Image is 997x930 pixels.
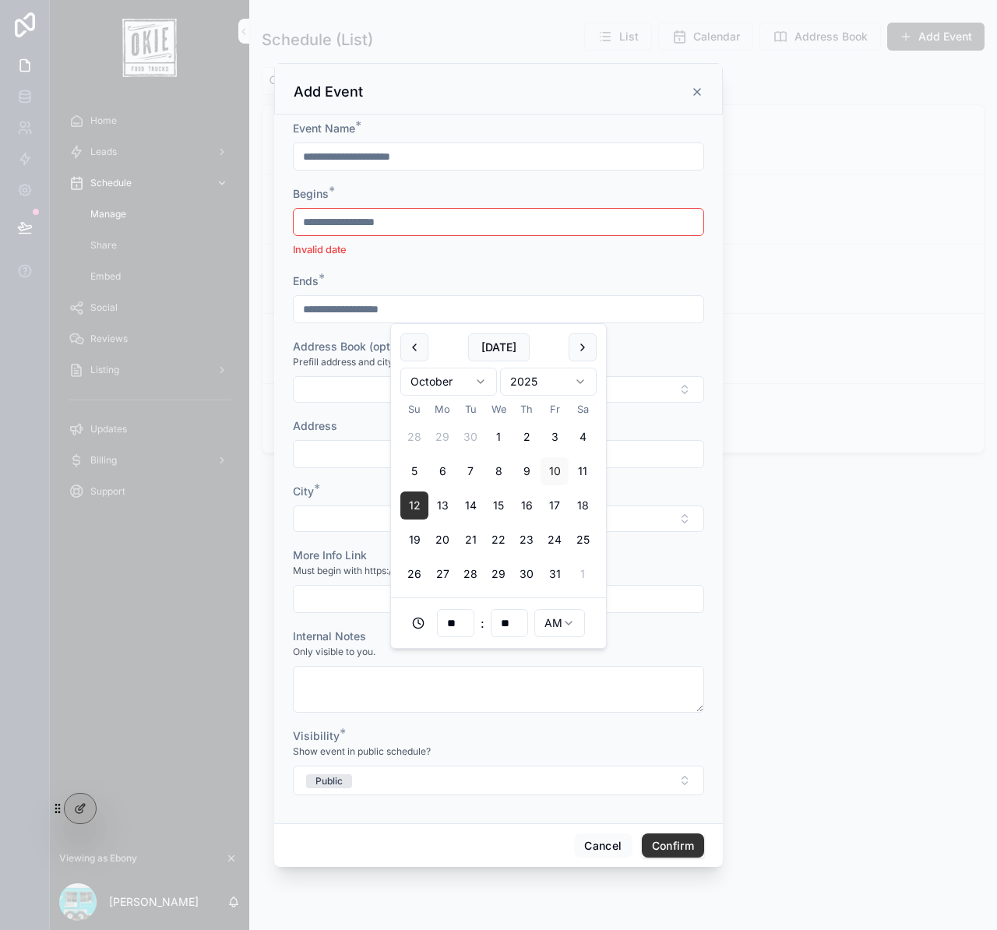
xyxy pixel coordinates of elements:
[513,491,541,520] button: Thursday, October 16th, 2025
[456,526,484,554] button: Tuesday, October 21st, 2025
[400,526,428,554] button: Sunday, October 19th, 2025
[293,274,319,287] span: Ends
[293,629,366,643] span: Internal Notes
[428,526,456,554] button: Monday, October 20th, 2025
[293,419,337,432] span: Address
[574,833,632,858] button: Cancel
[428,402,456,417] th: Monday
[400,608,597,639] div: :
[541,526,569,554] button: Friday, October 24th, 2025
[293,356,539,368] span: Prefill address and city with a previously saved location.
[400,491,428,520] button: Sunday, October 12th, 2025, selected
[569,560,597,588] button: Saturday, November 1st, 2025
[293,548,367,562] span: More Info Link
[513,423,541,451] button: Thursday, October 2nd, 2025
[468,333,530,361] button: [DATE]
[293,122,355,135] span: Event Name
[541,423,569,451] button: Friday, October 3rd, 2025
[541,491,569,520] button: Friday, October 17th, 2025
[569,402,597,417] th: Saturday
[484,560,513,588] button: Wednesday, October 29th, 2025
[428,423,456,451] button: Monday, September 29th, 2025
[400,423,428,451] button: Sunday, September 28th, 2025
[569,491,597,520] button: Saturday, October 18th, 2025
[293,565,435,577] span: Must begin with https:// or http://
[294,83,363,101] h3: Add Event
[569,423,597,451] button: Saturday, October 4th, 2025
[484,402,513,417] th: Wednesday
[541,560,569,588] button: Friday, October 31st, 2025
[456,423,484,451] button: Tuesday, September 30th, 2025
[293,646,375,658] span: Only visible to you.
[293,340,419,353] span: Address Book (optional)
[400,402,428,417] th: Sunday
[513,402,541,417] th: Thursday
[484,423,513,451] button: Wednesday, October 1st, 2025
[400,402,597,588] table: October 2025
[400,457,428,485] button: Sunday, October 5th, 2025
[569,526,597,554] button: Saturday, October 25th, 2025
[293,766,704,795] button: Select Button
[293,729,340,742] span: Visibility
[315,774,343,788] div: Public
[293,242,704,258] p: Invalid date
[513,457,541,485] button: Thursday, October 9th, 2025
[293,376,704,403] button: Select Button
[513,526,541,554] button: Thursday, October 23rd, 2025
[484,491,513,520] button: Wednesday, October 15th, 2025
[293,187,329,200] span: Begins
[642,833,704,858] button: Confirm
[456,402,484,417] th: Tuesday
[400,560,428,588] button: Sunday, October 26th, 2025
[541,457,569,485] button: Today, Friday, October 10th, 2025
[293,745,431,758] span: Show event in public schedule?
[293,506,704,532] button: Select Button
[456,491,484,520] button: Tuesday, October 14th, 2025
[428,491,456,520] button: Monday, October 13th, 2025
[428,560,456,588] button: Monday, October 27th, 2025
[569,457,597,485] button: Saturday, October 11th, 2025
[484,457,513,485] button: Wednesday, October 8th, 2025
[428,457,456,485] button: Monday, October 6th, 2025
[541,402,569,417] th: Friday
[456,457,484,485] button: Tuesday, October 7th, 2025
[513,560,541,588] button: Thursday, October 30th, 2025
[484,526,513,554] button: Wednesday, October 22nd, 2025
[456,560,484,588] button: Tuesday, October 28th, 2025
[293,484,314,498] span: City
